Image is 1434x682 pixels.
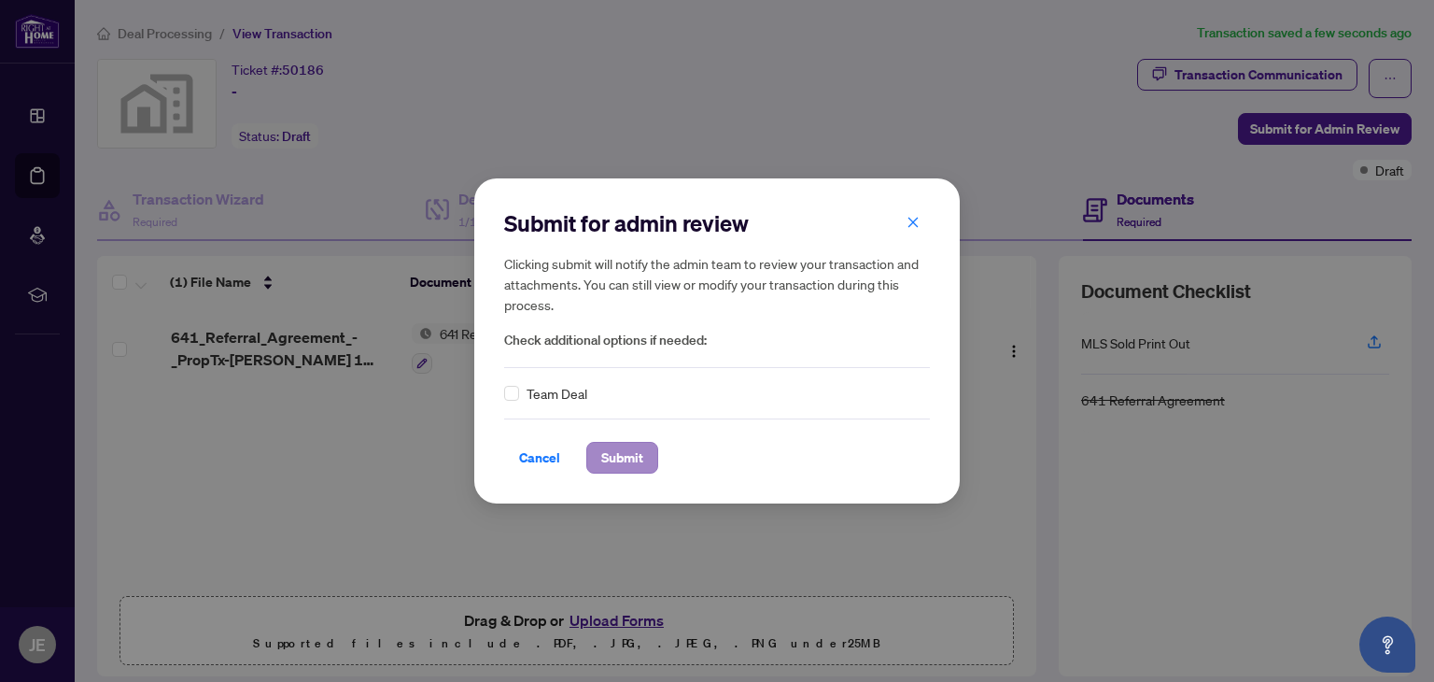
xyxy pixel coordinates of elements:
button: Open asap [1359,617,1415,673]
h5: Clicking submit will notify the admin team to review your transaction and attachments. You can st... [504,253,930,315]
span: Submit [601,443,643,473]
h2: Submit for admin review [504,208,930,238]
span: Check additional options if needed: [504,330,930,351]
span: Team Deal [527,383,587,404]
span: Cancel [519,443,560,473]
button: Submit [586,442,658,474]
span: close [907,216,920,229]
button: Cancel [504,442,575,474]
